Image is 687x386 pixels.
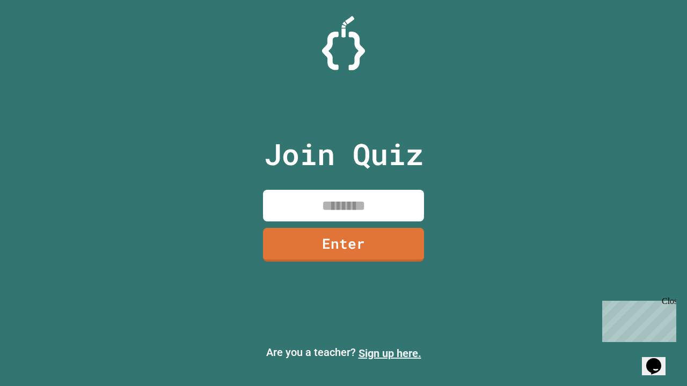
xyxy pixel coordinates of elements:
img: Logo.svg [322,16,365,70]
p: Join Quiz [264,132,423,176]
a: Sign up here. [359,347,421,360]
a: Enter [263,228,424,262]
iframe: chat widget [642,343,676,375]
p: Are you a teacher? [9,344,678,361]
iframe: chat widget [598,296,676,342]
div: Chat with us now!Close [4,4,74,68]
